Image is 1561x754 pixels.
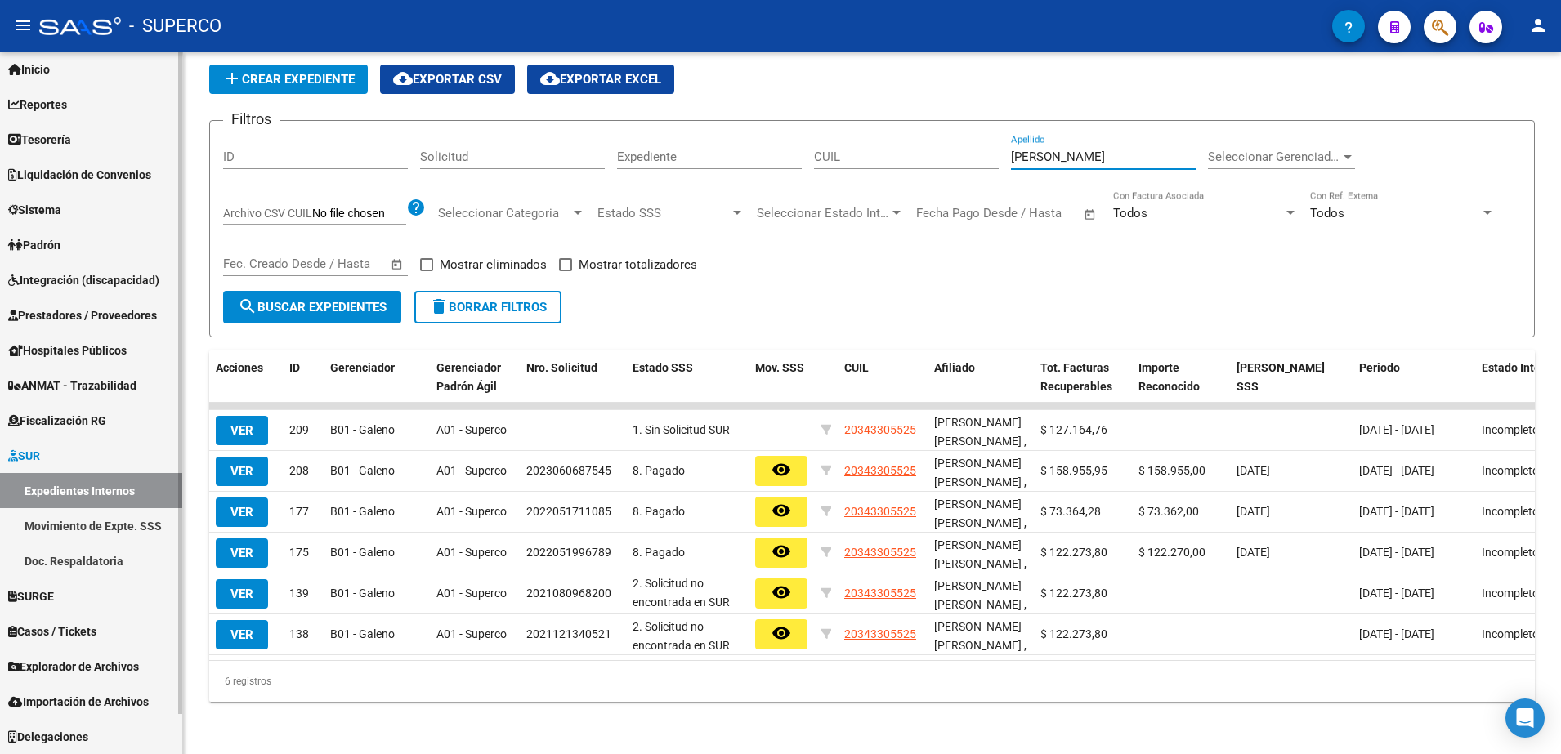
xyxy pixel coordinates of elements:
[436,423,507,436] span: A01 - Superco
[330,464,395,477] span: B01 - Galeno
[8,693,149,711] span: Importación de Archivos
[1482,627,1539,640] span: Incompleto
[129,8,221,44] span: - SUPERCO
[1138,361,1200,393] span: Importe Reconocido
[1208,149,1340,164] span: Seleccionar Gerenciador
[633,577,730,609] span: 2. Solicitud no encontrada en SUR
[289,587,309,600] span: 139
[436,587,507,600] span: A01 - Superco
[1359,546,1434,559] span: [DATE] - [DATE]
[216,416,268,445] button: VER
[230,423,253,438] span: VER
[238,297,257,316] mat-icon: search
[626,350,749,404] datatable-header-cell: Estado SSS
[526,505,611,518] span: 2022051711085
[579,255,697,274] span: Mostrar totalizadores
[429,297,449,316] mat-icon: delete
[222,72,355,87] span: Crear Expediente
[223,291,401,323] button: Buscar Expedientes
[8,728,88,746] span: Delegaciones
[1138,546,1205,559] span: $ 122.270,00
[1040,627,1107,640] span: $ 122.273,80
[223,257,289,271] input: Fecha inicio
[934,620,1027,671] span: [PERSON_NAME] [PERSON_NAME] , -
[540,72,661,87] span: Exportar EXCEL
[330,546,395,559] span: B01 - Galeno
[1482,361,1558,374] span: Estado Interno
[436,361,501,393] span: Gerenciador Padrón Ágil
[844,423,916,436] span: 20343305525
[209,350,283,404] datatable-header-cell: Acciones
[216,579,268,609] button: VER
[1230,350,1353,404] datatable-header-cell: Fecha Pagado SSS
[230,505,253,520] span: VER
[1040,464,1107,477] span: $ 158.955,95
[772,460,791,480] mat-icon: remove_red_eye
[1040,546,1107,559] span: $ 122.273,80
[216,457,268,486] button: VER
[1237,361,1325,393] span: [PERSON_NAME] SSS
[1359,587,1434,600] span: [DATE] - [DATE]
[289,464,309,477] span: 208
[216,620,268,649] button: VER
[526,546,611,559] span: 2022051996789
[324,350,430,404] datatable-header-cell: Gerenciador
[526,361,597,374] span: Nro. Solicitud
[1482,587,1539,600] span: Incompleto
[436,627,507,640] span: A01 - Superco
[209,65,368,94] button: Crear Expediente
[230,627,253,642] span: VER
[330,423,395,436] span: B01 - Galeno
[440,255,547,274] span: Mostrar eliminados
[1237,546,1270,559] span: [DATE]
[216,538,268,568] button: VER
[312,207,406,221] input: Archivo CSV CUIL
[540,69,560,88] mat-icon: cloud_download
[393,72,502,87] span: Exportar CSV
[289,627,309,640] span: 138
[1040,423,1107,436] span: $ 127.164,76
[844,587,916,600] span: 20343305525
[1237,464,1270,477] span: [DATE]
[1482,464,1539,477] span: Incompleto
[1034,350,1132,404] datatable-header-cell: Tot. Facturas Recuperables
[222,69,242,88] mat-icon: add
[597,206,730,221] span: Estado SSS
[438,206,570,221] span: Seleccionar Categoria
[1482,505,1539,518] span: Incompleto
[8,236,60,254] span: Padrón
[414,291,561,323] button: Borrar Filtros
[406,198,426,217] mat-icon: help
[289,361,300,374] span: ID
[772,501,791,520] mat-icon: remove_red_eye
[934,416,1027,466] span: [PERSON_NAME] [PERSON_NAME] , -
[8,201,61,219] span: Sistema
[997,206,1076,221] input: Fecha fin
[1132,350,1230,404] datatable-header-cell: Importe Reconocido
[330,587,395,600] span: B01 - Galeno
[633,546,685,559] span: 8. Pagado
[1138,464,1205,477] span: $ 158.955,00
[772,542,791,561] mat-icon: remove_red_eye
[1113,206,1147,221] span: Todos
[844,505,916,518] span: 20343305525
[1528,16,1548,35] mat-icon: person
[526,464,611,477] span: 2023060687545
[1359,627,1434,640] span: [DATE] - [DATE]
[8,447,40,465] span: SUR
[934,497,1027,548] span: [PERSON_NAME] [PERSON_NAME] , -
[1040,505,1101,518] span: $ 73.364,28
[1359,423,1434,436] span: [DATE] - [DATE]
[8,587,54,605] span: SURGE
[8,271,159,289] span: Integración (discapacidad)
[436,546,507,559] span: A01 - Superco
[520,350,626,404] datatable-header-cell: Nro. Solicitud
[772,623,791,643] mat-icon: remove_red_eye
[844,464,916,477] span: 20343305525
[934,579,1027,630] span: [PERSON_NAME] [PERSON_NAME] , -
[1482,423,1539,436] span: Incompleto
[230,546,253,560] span: VER
[230,464,253,479] span: VER
[928,350,1034,404] datatable-header-cell: Afiliado
[429,300,547,315] span: Borrar Filtros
